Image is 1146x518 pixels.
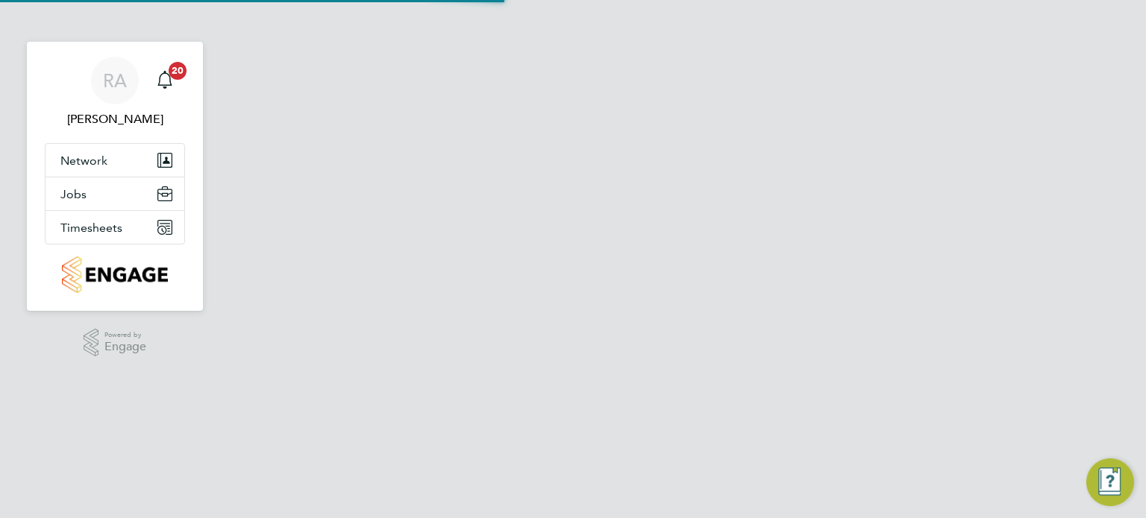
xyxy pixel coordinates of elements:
a: Go to home page [45,256,185,293]
a: 20 [150,57,180,104]
nav: Main navigation [27,42,203,311]
button: Engage Resource Center [1086,458,1134,506]
span: Powered by [104,329,146,341]
span: Jobs [60,187,87,201]
a: Powered byEngage [84,329,147,357]
a: RA[PERSON_NAME] [45,57,185,128]
button: Jobs [46,177,184,210]
span: Engage [104,341,146,353]
span: 20 [169,62,187,80]
button: Timesheets [46,211,184,244]
span: Network [60,154,107,168]
button: Network [46,144,184,177]
img: countryside-properties-logo-retina.png [62,256,167,293]
span: Timesheets [60,221,122,235]
span: Rui Afonso [45,110,185,128]
span: RA [103,71,127,90]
